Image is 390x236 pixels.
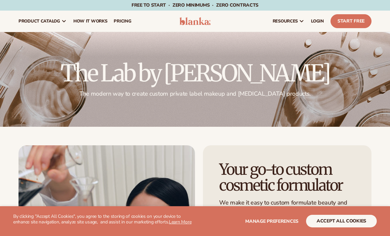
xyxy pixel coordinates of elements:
[306,215,377,227] button: accept all cookies
[132,2,258,8] span: Free to start · ZERO minimums · ZERO contracts
[19,62,371,85] h2: The Lab by [PERSON_NAME]
[331,14,371,28] a: Start Free
[219,199,355,230] p: We make it easy to custom formulate beauty and skincare products as your trusted custom formulati...
[114,19,131,24] span: pricing
[179,17,211,25] img: logo
[219,162,355,194] h1: Your go-to custom cosmetic formulator
[169,219,191,225] a: Learn More
[110,11,135,32] a: pricing
[73,19,107,24] span: How It Works
[269,11,308,32] a: resources
[70,11,111,32] a: How It Works
[311,19,324,24] span: LOGIN
[19,90,371,98] p: The modern way to create custom private label makeup and [MEDICAL_DATA] products.
[245,218,298,224] span: Manage preferences
[15,11,70,32] a: product catalog
[13,214,195,225] p: By clicking "Accept All Cookies", you agree to the storing of cookies on your device to enhance s...
[19,19,60,24] span: product catalog
[273,19,298,24] span: resources
[308,11,327,32] a: LOGIN
[245,215,298,227] button: Manage preferences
